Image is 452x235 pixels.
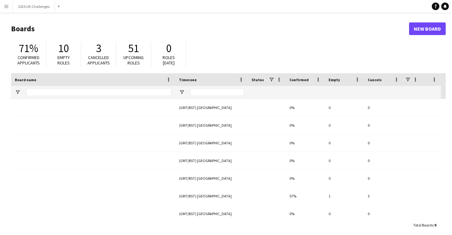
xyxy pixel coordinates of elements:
button: Open Filter Menu [15,89,21,95]
div: 0 [325,99,364,116]
span: Confirmed applicants [17,55,40,66]
div: 0% [286,170,325,187]
span: Roles [DATE] [163,55,175,66]
div: : [413,219,436,231]
span: Cancels [368,77,382,82]
div: 0 [364,134,403,152]
span: 10 [58,41,69,55]
div: 0% [286,205,325,222]
div: 3 [364,187,403,205]
div: 0 [325,117,364,134]
div: 0 [364,170,403,187]
span: Empty roles [57,55,70,66]
span: 3 [96,41,101,55]
span: 71% [19,41,38,55]
span: Confirmed [289,77,309,82]
div: 57% [286,187,325,205]
span: Timezone [179,77,197,82]
div: 0 [325,170,364,187]
div: 0% [286,99,325,116]
div: 0 [364,152,403,169]
div: (GMT/BST) [GEOGRAPHIC_DATA] [175,187,248,205]
input: Board name Filter Input [26,88,171,96]
div: 0 [364,117,403,134]
div: 1 [325,187,364,205]
div: 0 [325,152,364,169]
div: 0% [286,134,325,152]
div: 0 [325,205,364,222]
div: (GMT/BST) [GEOGRAPHIC_DATA] [175,152,248,169]
div: (GMT/BST) [GEOGRAPHIC_DATA] [175,170,248,187]
div: (GMT/BST) [GEOGRAPHIC_DATA] [175,117,248,134]
button: Open Filter Menu [179,89,185,95]
span: Status [252,77,264,82]
span: Board name [15,77,36,82]
div: (GMT/BST) [GEOGRAPHIC_DATA] [175,205,248,222]
button: 2025 UK Challenges [13,0,55,13]
div: 0 [364,99,403,116]
span: 9 [434,223,436,227]
span: Empty [329,77,340,82]
input: Timezone Filter Input [190,88,244,96]
div: (GMT/BST) [GEOGRAPHIC_DATA] [175,99,248,116]
div: (GMT/BST) [GEOGRAPHIC_DATA] [175,134,248,152]
div: 0 [325,134,364,152]
span: Cancelled applicants [87,55,110,66]
span: Upcoming roles [123,55,144,66]
div: 0% [286,117,325,134]
span: Total Boards [413,223,433,227]
div: 0 [364,205,403,222]
div: 0% [286,152,325,169]
h1: Boards [11,24,409,33]
span: 0 [166,41,171,55]
a: New Board [409,22,446,35]
span: 51 [128,41,139,55]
